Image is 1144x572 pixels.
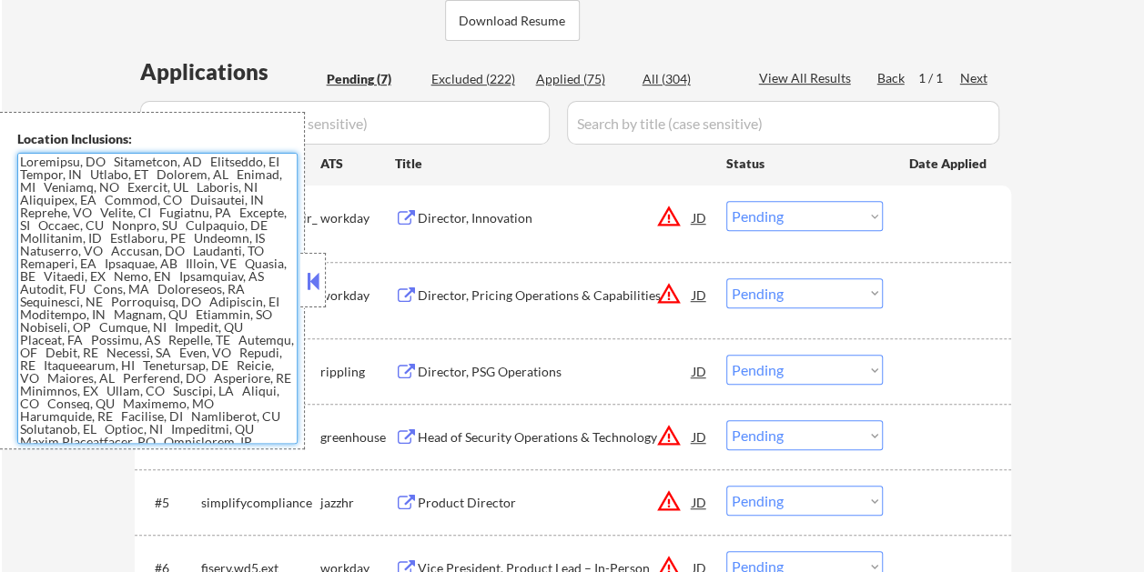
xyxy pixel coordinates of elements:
[431,70,522,88] div: Excluded (222)
[327,70,418,88] div: Pending (7)
[656,281,682,306] button: warning_amber
[656,204,682,229] button: warning_amber
[643,70,734,88] div: All (304)
[17,130,298,148] div: Location Inclusions:
[320,209,395,227] div: workday
[759,69,856,87] div: View All Results
[656,423,682,448] button: warning_amber
[691,486,709,518] div: JD
[418,494,693,512] div: Product Director
[567,101,999,145] input: Search by title (case sensitive)
[418,363,693,381] div: Director, PSG Operations
[140,61,320,83] div: Applications
[960,69,989,87] div: Next
[726,146,883,179] div: Status
[691,355,709,387] div: JD
[918,69,960,87] div: 1 / 1
[320,155,395,173] div: ATS
[418,428,693,447] div: Head of Security Operations & Technology
[320,363,395,381] div: rippling
[909,155,989,173] div: Date Applied
[320,494,395,512] div: jazzhr
[155,494,187,512] div: #5
[877,69,906,87] div: Back
[320,286,395,305] div: workday
[691,201,709,234] div: JD
[201,494,320,512] div: simplifycompliance
[320,428,395,447] div: greenhouse
[395,155,709,173] div: Title
[691,278,709,311] div: JD
[140,101,550,145] input: Search by company (case sensitive)
[418,209,693,227] div: Director, Innovation
[418,286,693,305] div: Director, Pricing Operations & Capabilities
[691,420,709,453] div: JD
[656,488,682,514] button: warning_amber
[536,70,627,88] div: Applied (75)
